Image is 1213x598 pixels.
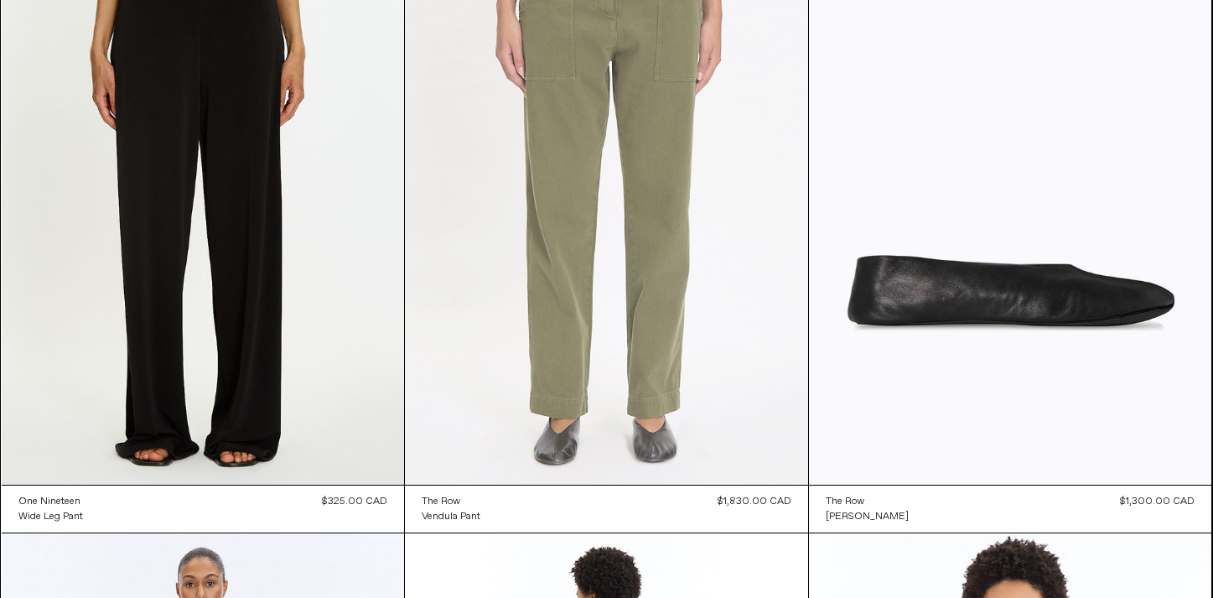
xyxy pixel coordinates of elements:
div: [PERSON_NAME] [826,510,909,524]
div: Vendula Pant [422,510,480,524]
div: The Row [422,495,460,509]
div: The Row [826,495,864,509]
div: $1,300.00 CAD [1120,494,1195,509]
a: Wide Leg Pant [18,509,83,524]
div: $1,830.00 CAD [718,494,791,509]
div: Wide Leg Pant [18,510,83,524]
a: [PERSON_NAME] [826,509,909,524]
a: One Nineteen [18,494,83,509]
a: The Row [422,494,480,509]
a: The Row [826,494,909,509]
div: One Nineteen [18,495,80,509]
div: $325.00 CAD [322,494,387,509]
a: Vendula Pant [422,509,480,524]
